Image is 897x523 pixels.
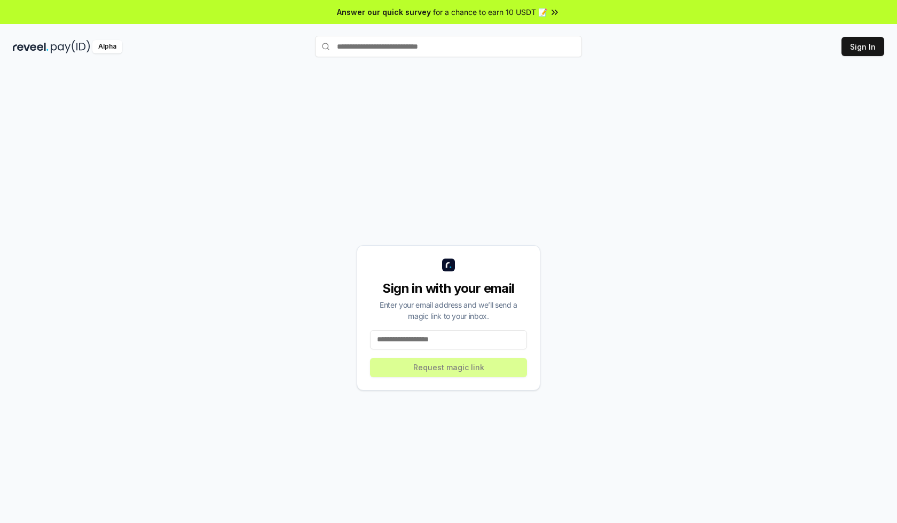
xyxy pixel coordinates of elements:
[92,40,122,53] div: Alpha
[337,6,431,18] span: Answer our quick survey
[370,280,527,297] div: Sign in with your email
[370,299,527,322] div: Enter your email address and we’ll send a magic link to your inbox.
[841,37,884,56] button: Sign In
[51,40,90,53] img: pay_id
[442,259,455,271] img: logo_small
[13,40,49,53] img: reveel_dark
[433,6,547,18] span: for a chance to earn 10 USDT 📝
